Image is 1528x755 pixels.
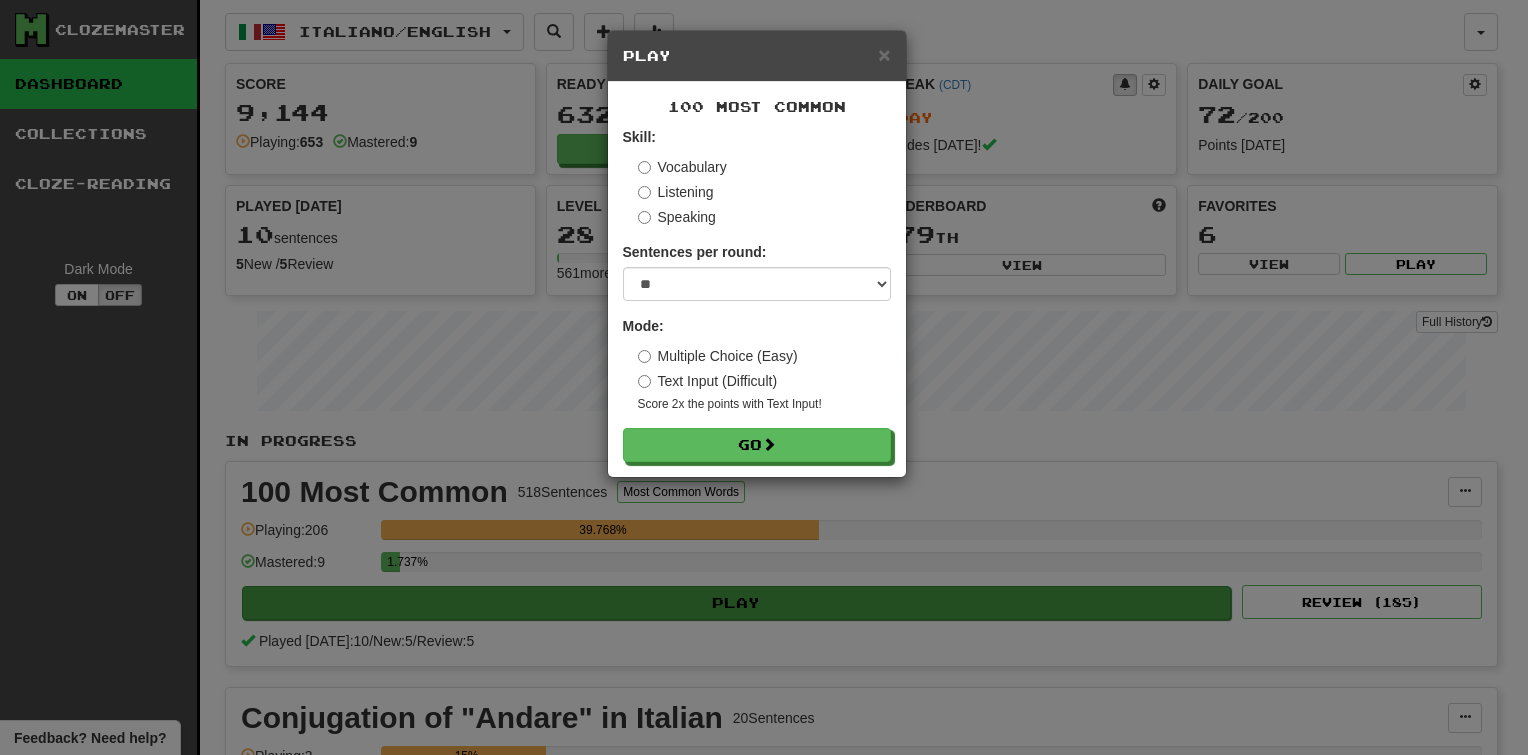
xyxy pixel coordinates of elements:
[623,242,767,262] label: Sentences per round:
[638,157,727,177] label: Vocabulary
[878,43,890,66] span: ×
[623,129,656,145] strong: Skill:
[623,46,891,66] h5: Play
[638,350,651,363] input: Multiple Choice (Easy)
[668,98,846,115] span: 100 Most Common
[638,346,798,366] label: Multiple Choice (Easy)
[638,211,651,224] input: Speaking
[638,186,651,199] input: Listening
[638,375,651,388] input: Text Input (Difficult)
[638,207,716,227] label: Speaking
[878,44,890,65] button: Close
[623,428,891,462] button: Go
[638,182,714,202] label: Listening
[638,371,778,391] label: Text Input (Difficult)
[638,161,651,174] input: Vocabulary
[623,318,664,334] strong: Mode:
[638,396,891,413] small: Score 2x the points with Text Input !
